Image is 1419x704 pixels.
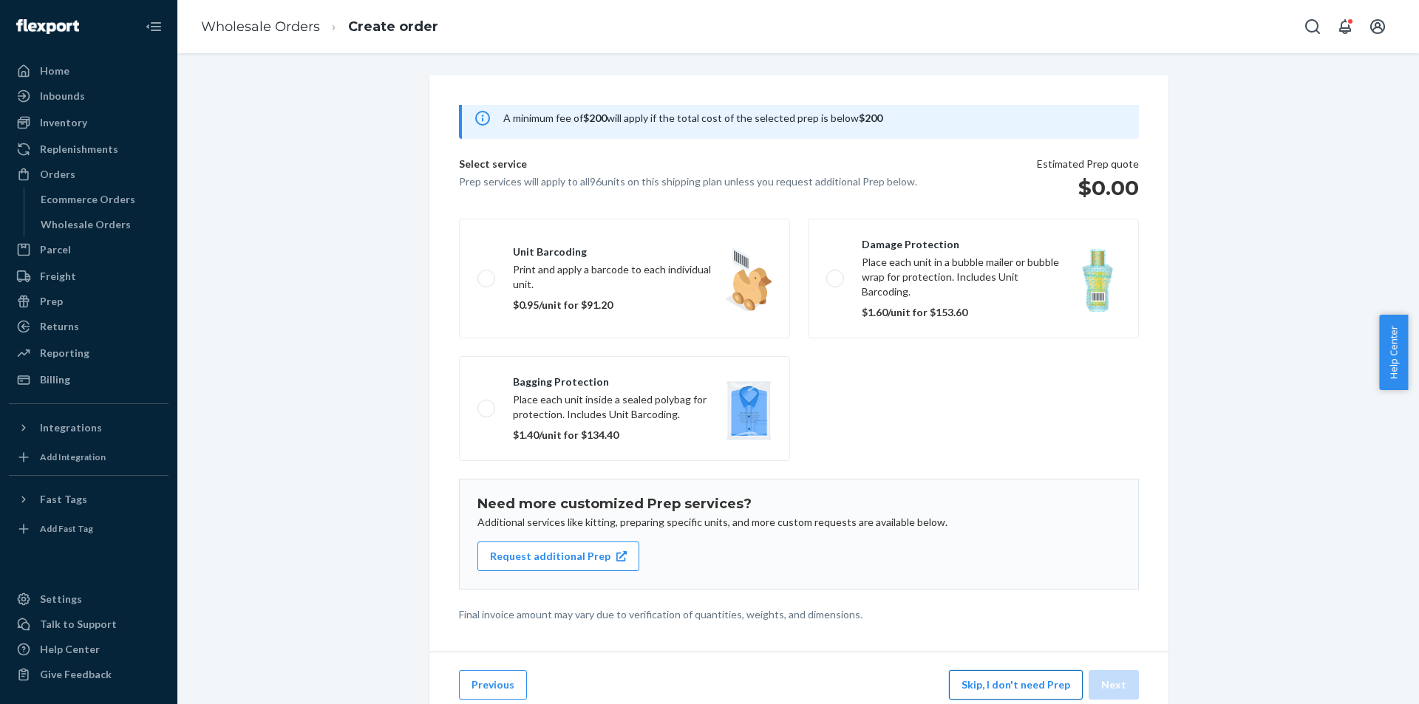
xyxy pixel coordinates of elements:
div: Home [40,64,69,78]
div: Inbounds [40,89,85,103]
div: Reporting [40,346,89,360]
div: Freight [40,269,76,284]
div: Inventory [40,115,87,130]
a: Freight [9,264,169,288]
button: Open notifications [1330,12,1360,41]
a: Inbounds [9,84,169,108]
a: Ecommerce Orders [33,188,169,211]
button: Integrations [9,416,169,440]
a: Create order [348,18,438,35]
a: Help Center [9,638,169,661]
a: Settings [9,587,169,611]
a: Inventory [9,111,169,134]
div: Prep [40,294,63,309]
a: Add Fast Tag [9,517,169,541]
button: Open Search Box [1298,12,1327,41]
a: Wholesale Orders [33,213,169,236]
button: Next [1089,670,1139,700]
div: Add Fast Tag [40,522,93,535]
a: Talk to Support [9,612,169,636]
a: Home [9,59,169,83]
button: Give Feedback [9,663,169,686]
button: Request additional Prep [477,541,639,571]
h1: Need more customized Prep services? [477,497,1120,512]
button: Help Center [1379,315,1408,390]
span: A minimum fee of will apply if the total cost of the selected prep is below [503,112,882,124]
button: Skip, I don't need Prep [949,670,1083,700]
a: Orders [9,163,169,186]
button: Open account menu [1363,12,1392,41]
div: Orders [40,167,75,182]
div: Returns [40,319,79,334]
img: Flexport logo [16,19,79,34]
b: $200 [583,112,607,124]
div: Talk to Support [40,617,117,632]
div: Replenishments [40,142,118,157]
div: Ecommerce Orders [41,192,135,207]
div: Give Feedback [40,667,112,682]
div: Settings [40,592,82,606]
p: Estimated Prep quote [1037,157,1139,171]
a: Wholesale Orders [201,18,320,35]
ol: breadcrumbs [189,5,450,49]
button: Previous [459,670,527,700]
button: Fast Tags [9,488,169,511]
div: Add Integration [40,451,106,463]
div: Billing [40,372,70,387]
a: Replenishments [9,137,169,161]
button: Close Navigation [139,12,169,41]
p: Final invoice amount may vary due to verification of quantities, weights, and dimensions. [459,607,1139,622]
a: Parcel [9,238,169,262]
div: Fast Tags [40,492,87,507]
p: Prep services will apply to all 96 units on this shipping plan unless you request additional Prep... [459,174,917,189]
div: Wholesale Orders [41,217,131,232]
h1: $0.00 [1037,174,1139,201]
b: $200 [859,112,882,124]
div: Help Center [40,642,100,657]
p: Additional services like kitting, preparing specific units, and more custom requests are availabl... [477,515,1120,530]
a: Billing [9,368,169,392]
div: Integrations [40,420,102,435]
a: Add Integration [9,445,169,469]
a: Returns [9,315,169,338]
a: Reporting [9,341,169,365]
a: Prep [9,290,169,313]
p: Select service [459,157,917,174]
div: Parcel [40,242,71,257]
